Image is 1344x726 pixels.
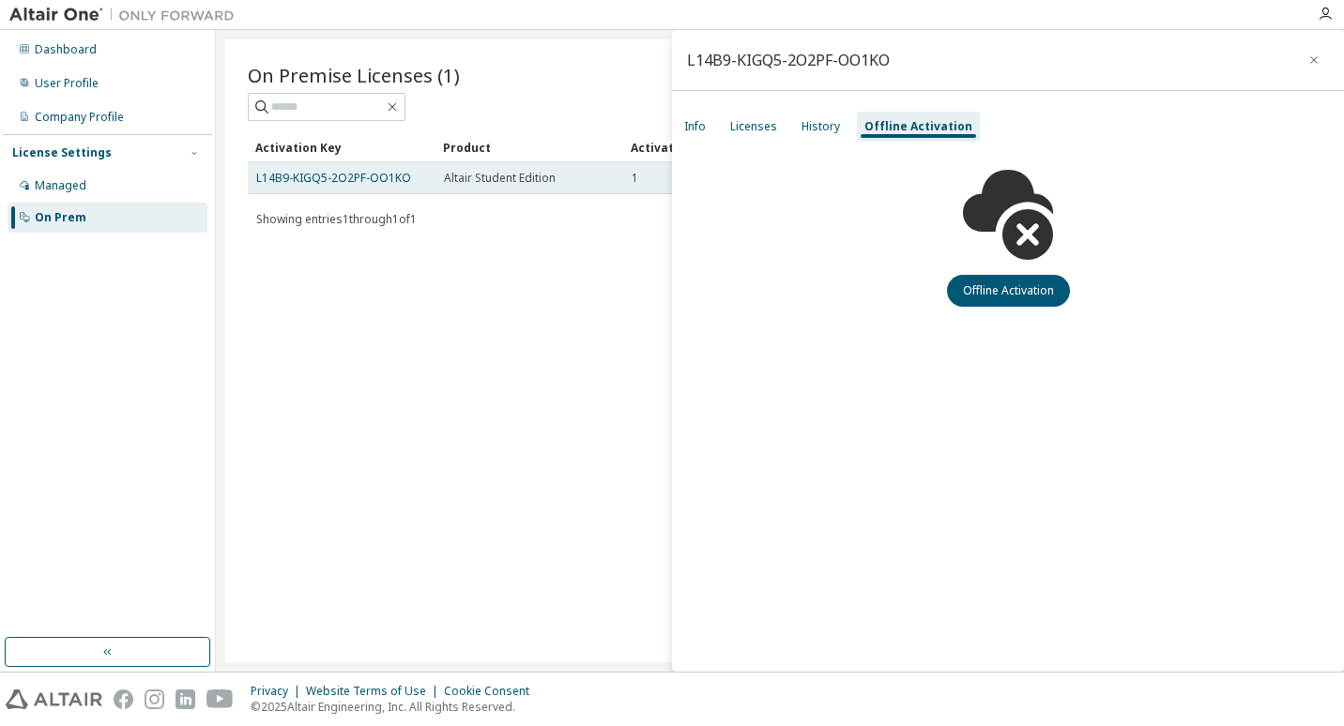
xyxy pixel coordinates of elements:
div: License Settings [12,145,112,160]
span: Showing entries 1 through 1 of 1 [256,211,417,227]
p: © 2025 Altair Engineering, Inc. All Rights Reserved. [251,699,541,715]
div: History [802,119,840,134]
div: User Profile [35,76,99,91]
img: altair_logo.svg [6,689,102,709]
span: Altair Student Edition [444,171,556,186]
a: L14B9-KIGQ5-2O2PF-OO1KO [256,170,411,186]
img: linkedin.svg [176,689,195,709]
div: Privacy [251,684,306,699]
div: L14B9-KIGQ5-2O2PF-OO1KO [687,53,890,68]
div: Cookie Consent [444,684,541,699]
div: Info [684,119,706,134]
div: Managed [35,178,86,193]
div: Website Terms of Use [306,684,444,699]
div: Product [443,132,616,162]
img: facebook.svg [114,689,133,709]
div: Company Profile [35,110,124,125]
div: Activation Allowed [631,132,803,162]
span: On Premise Licenses (1) [248,62,460,88]
div: Dashboard [35,42,97,57]
img: youtube.svg [206,689,234,709]
span: 1 [632,171,638,186]
img: Altair One [9,6,244,24]
div: On Prem [35,210,86,225]
button: Offline Activation [947,275,1070,307]
img: instagram.svg [145,689,164,709]
div: Offline Activation [864,119,972,134]
div: Licenses [730,119,777,134]
div: Activation Key [255,132,428,162]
